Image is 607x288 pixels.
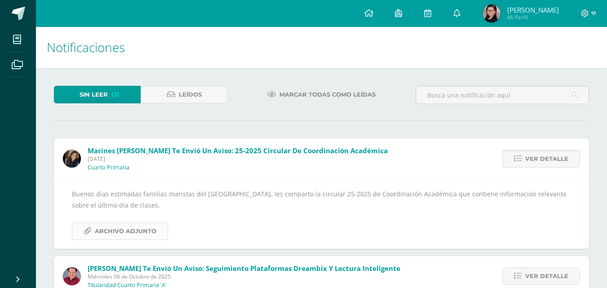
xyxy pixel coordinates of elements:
[256,86,387,103] a: Marcar todas como leídas
[88,264,400,273] span: [PERSON_NAME] te envió un aviso: Seguimiento plataformas Dreambix y Lectura Inteligente
[63,267,81,285] img: 81822fa01e5325ce659405ba138c0aaf.png
[525,151,568,167] span: Ver detalle
[80,86,108,103] span: Sin leer
[72,188,571,240] div: Buenos días estimadas familias maristas del [GEOGRAPHIC_DATA], les comparto la circular 25-2025 d...
[483,4,501,22] img: 2f20ec9dd6b72bf859dde1d7174e7093.png
[72,222,168,240] a: Archivo Adjunto
[88,155,388,163] span: [DATE]
[279,86,376,103] span: Marcar todas como leídas
[525,268,568,284] span: Ver detalle
[88,146,388,155] span: Marines [PERSON_NAME] te envió un aviso: 25-2025 Circular de Coordinación Académica
[88,273,400,280] span: Miércoles 08 de Octubre de 2025
[179,86,202,103] span: Leídos
[88,164,129,171] p: Cuarto Primaria
[54,86,141,103] a: Sin leer(3)
[95,223,156,239] span: Archivo Adjunto
[141,86,227,103] a: Leídos
[507,13,559,21] span: Mi Perfil
[63,150,81,168] img: 6f99ca85ee158e1ea464f4dd0b53ae36.png
[47,39,125,56] span: Notificaciones
[111,86,120,103] span: (3)
[416,86,589,104] input: Busca una notificación aquí
[507,5,559,14] span: [PERSON_NAME]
